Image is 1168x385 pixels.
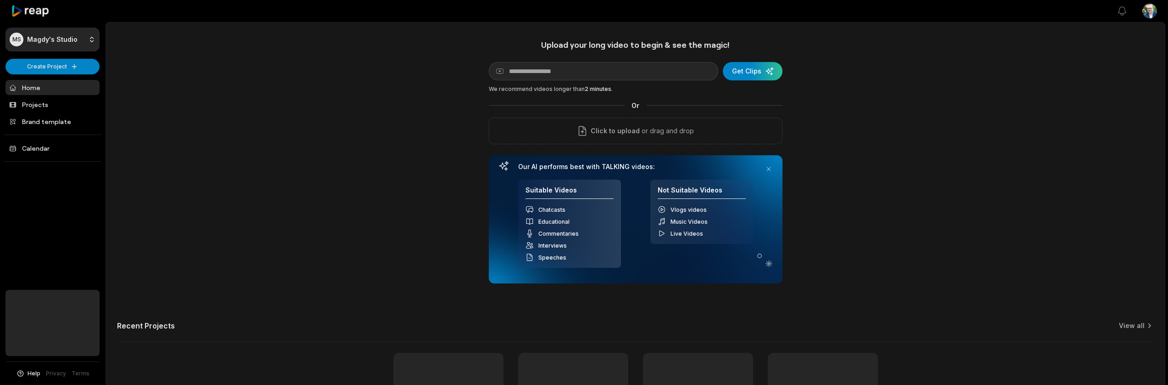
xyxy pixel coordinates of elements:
[489,85,782,93] div: We recommend videos longer than .
[671,230,703,237] span: Live Videos
[538,206,565,213] span: Chatcasts
[538,230,579,237] span: Commentaries
[538,242,567,249] span: Interviews
[6,97,100,112] a: Projects
[6,59,100,74] button: Create Project
[518,163,753,171] h3: Our AI performs best with TALKING videos:
[538,218,570,225] span: Educational
[640,125,694,136] p: or drag and drop
[538,254,566,261] span: Speeches
[10,33,23,46] div: MS
[671,206,707,213] span: Vlogs videos
[671,218,708,225] span: Music Videos
[16,369,40,378] button: Help
[591,125,640,136] span: Click to upload
[489,40,782,50] h1: Upload your long video to begin & see the magic!
[525,186,614,199] h4: Suitable Videos
[1119,321,1145,330] a: View all
[117,321,175,330] h2: Recent Projects
[28,369,40,378] span: Help
[6,141,100,156] a: Calendar
[585,85,611,92] span: 2 minutes
[72,369,89,378] a: Terms
[6,80,100,95] a: Home
[27,35,78,44] p: Magdy's Studio
[624,101,647,110] span: Or
[6,114,100,129] a: Brand template
[46,369,66,378] a: Privacy
[658,186,746,199] h4: Not Suitable Videos
[723,62,782,80] button: Get Clips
